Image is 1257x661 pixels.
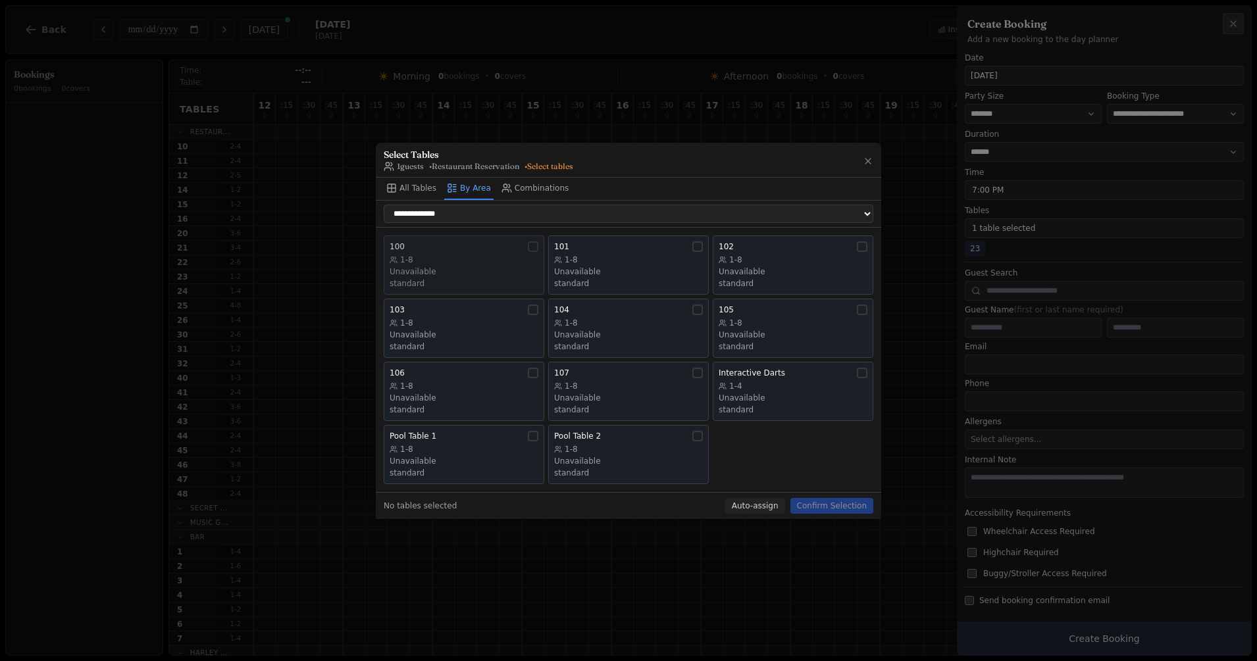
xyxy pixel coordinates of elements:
button: Auto-assign [725,498,785,514]
span: Pool Table 1 [390,431,436,441]
span: 1 guests [384,161,424,172]
div: standard [554,341,703,352]
span: Interactive Darts [719,368,785,378]
span: 106 [390,368,405,378]
button: 1041-8Unavailablestandard [548,299,709,358]
div: Unavailable [554,456,703,466]
span: 101 [554,241,569,252]
span: 1-8 [565,318,578,328]
div: standard [554,278,703,289]
span: 102 [719,241,734,252]
div: standard [719,341,867,352]
span: Pool Table 2 [554,431,601,441]
span: 1-8 [400,255,413,265]
span: 105 [719,305,734,315]
span: • Restaurant Reservation [429,161,519,172]
button: All Tables [384,178,439,200]
span: 104 [554,305,569,315]
div: Unavailable [554,393,703,403]
div: No tables selected [384,501,457,511]
div: standard [554,468,703,478]
div: Unavailable [390,393,538,403]
span: 1-8 [729,318,742,328]
div: standard [390,404,538,415]
div: Unavailable [554,266,703,277]
button: 1021-8Unavailablestandard [713,235,873,295]
button: Confirm Selection [790,498,873,514]
div: standard [719,278,867,289]
button: Combinations [499,178,572,200]
button: 1051-8Unavailablestandard [713,299,873,358]
div: Unavailable [719,330,867,340]
div: standard [554,404,703,415]
span: 103 [390,305,405,315]
div: Unavailable [719,393,867,403]
button: By Area [444,178,494,200]
button: 1031-8Unavailablestandard [384,299,544,358]
div: Unavailable [554,330,703,340]
button: 1001-8Unavailablestandard [384,235,544,295]
button: Pool Table 11-8Unavailablestandard [384,425,544,484]
span: 1-4 [729,381,742,391]
button: 1061-8Unavailablestandard [384,362,544,421]
button: Interactive Darts1-4Unavailablestandard [713,362,873,421]
button: 1011-8Unavailablestandard [548,235,709,295]
div: Unavailable [719,266,867,277]
div: Unavailable [390,266,538,277]
button: Pool Table 21-8Unavailablestandard [548,425,709,484]
span: 1-8 [400,444,413,454]
span: 1-8 [565,381,578,391]
div: Unavailable [390,330,538,340]
div: standard [390,468,538,478]
span: 1-8 [400,318,413,328]
button: 1071-8Unavailablestandard [548,362,709,421]
span: 1-8 [400,381,413,391]
div: standard [719,404,867,415]
span: 1-8 [729,255,742,265]
div: Unavailable [390,456,538,466]
span: 107 [554,368,569,378]
span: • Select tables [525,161,573,172]
div: standard [390,278,538,289]
span: 1-8 [565,444,578,454]
h3: Select Tables [384,148,573,161]
div: standard [390,341,538,352]
span: 1-8 [565,255,578,265]
span: 100 [390,241,405,252]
